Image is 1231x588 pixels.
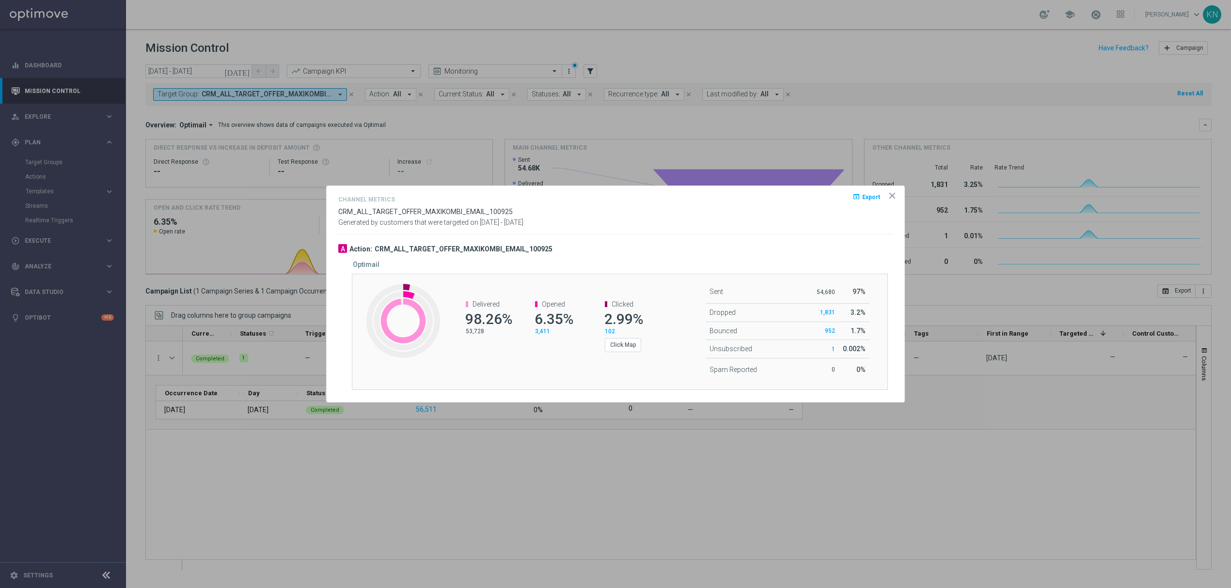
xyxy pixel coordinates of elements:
[338,218,478,226] span: Generated by customers that were targeted on
[353,261,379,268] h5: Optimail
[349,245,372,253] h3: Action:
[710,309,736,316] span: Dropped
[612,300,633,308] span: Clicked
[710,345,752,353] span: Unsubscribed
[862,193,880,200] span: Export
[852,288,866,295] span: 97%
[816,366,835,373] p: 0
[338,244,347,253] div: A
[832,346,835,353] span: 1
[480,218,523,226] span: [DATE] - [DATE]
[852,191,881,202] button: open_in_browser Export
[710,288,723,295] span: Sent
[887,191,897,201] opti-icon: icon
[852,193,860,201] i: open_in_browser
[710,366,757,373] span: Spam Reported
[816,288,835,296] p: 54,680
[338,196,395,203] h4: Channel Metrics
[856,366,866,373] span: 0%
[473,300,500,308] span: Delivered
[605,338,641,352] button: Click Map
[820,309,835,316] span: 1,831
[466,327,511,335] p: 53,728
[338,208,513,216] span: CRM_ALL_TARGET_OFFER_MAXIKOMBI_EMAIL_100925
[710,327,737,335] span: Bounced
[843,345,866,353] span: 0.002%
[851,309,866,316] span: 3.2%
[375,245,552,253] h3: CRM_ALL_TARGET_OFFER_MAXIKOMBI_EMAIL_100925
[542,300,565,308] span: Opened
[851,327,866,335] span: 1.7%
[465,310,512,327] span: 98.26%
[604,310,643,327] span: 2.99%
[535,310,573,327] span: 6.35%
[825,327,835,334] span: 952
[605,328,615,335] span: 102
[535,328,550,335] span: 3,411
